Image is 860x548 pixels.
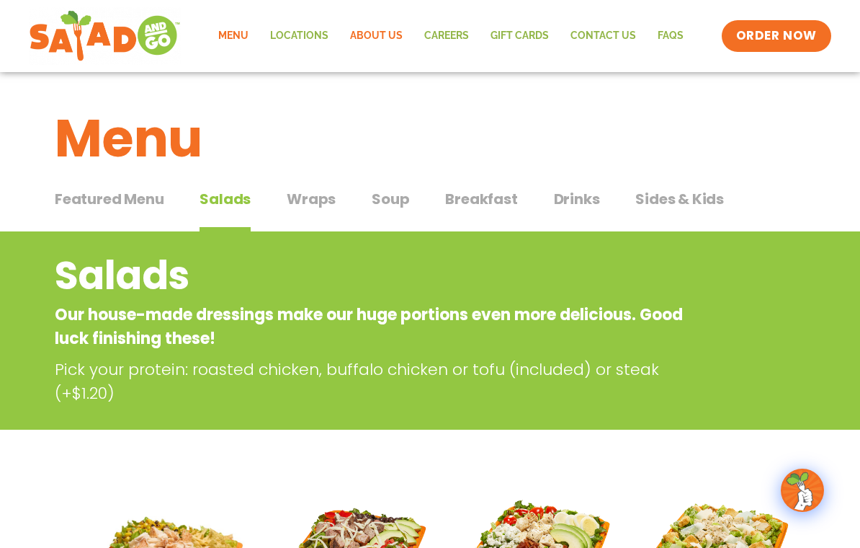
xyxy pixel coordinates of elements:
[554,188,600,210] span: Drinks
[413,19,480,53] a: Careers
[29,7,181,65] img: new-SAG-logo-768×292
[339,19,413,53] a: About Us
[445,188,517,210] span: Breakfast
[560,19,647,53] a: Contact Us
[722,20,831,52] a: ORDER NOW
[287,188,336,210] span: Wraps
[372,188,409,210] span: Soup
[647,19,694,53] a: FAQs
[207,19,259,53] a: Menu
[207,19,694,53] nav: Menu
[480,19,560,53] a: GIFT CARDS
[259,19,339,53] a: Locations
[55,247,689,305] h2: Salads
[55,358,696,405] p: Pick your protein: roasted chicken, buffalo chicken or tofu (included) or steak (+$1.20)
[782,470,823,511] img: wpChatIcon
[55,188,164,210] span: Featured Menu
[736,27,817,45] span: ORDER NOW
[55,100,805,177] h1: Menu
[635,188,724,210] span: Sides & Kids
[200,188,251,210] span: Salads
[55,303,689,350] p: Our house-made dressings make our huge portions even more delicious. Good luck finishing these!
[55,183,805,232] div: Tabbed content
